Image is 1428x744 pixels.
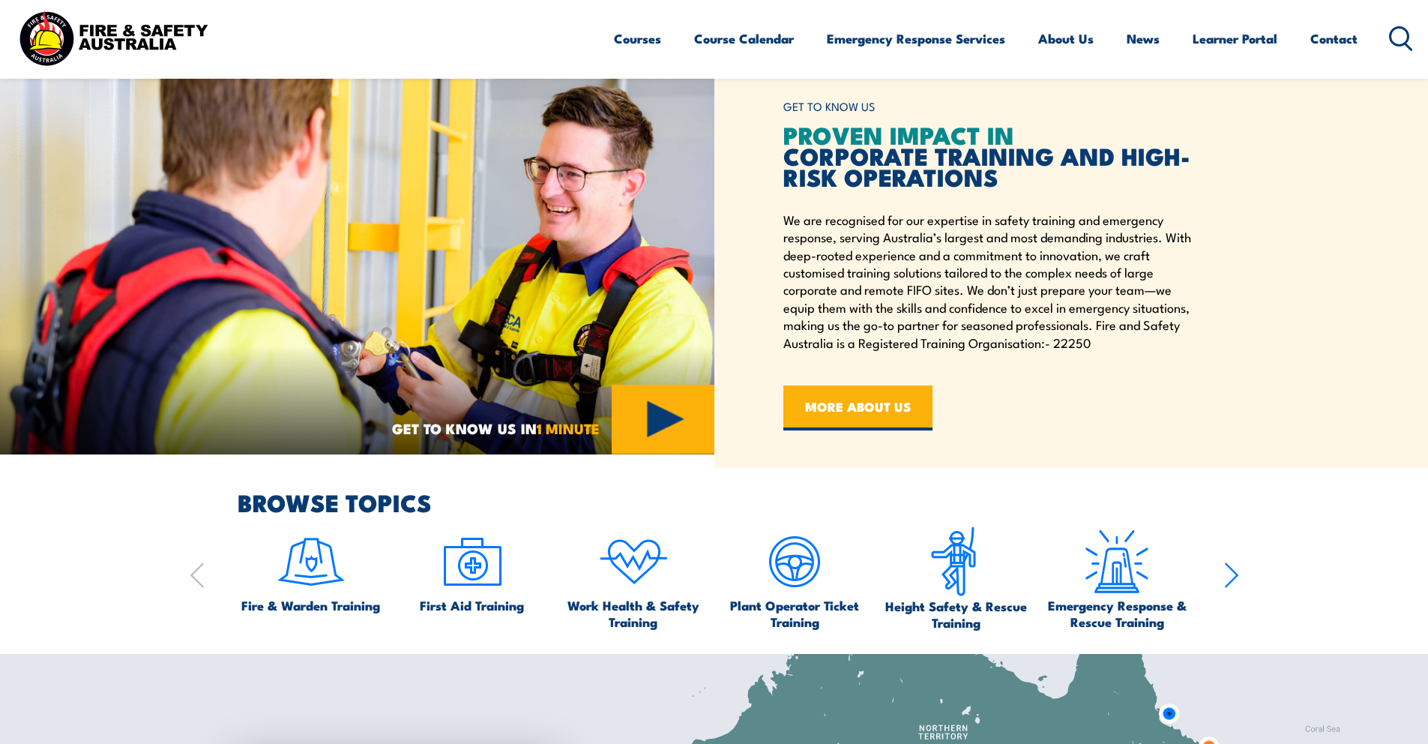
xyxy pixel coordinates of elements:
img: icon-1 [276,526,346,597]
a: About Us [1038,19,1094,58]
a: Emergency Response Services [827,19,1005,58]
a: Plant Operator Ticket Training [721,526,868,630]
img: icon-5 [759,526,830,597]
a: News [1127,19,1160,58]
a: Course Calendar [694,19,794,58]
img: Emergency Response Icon [1082,526,1152,597]
span: PROVEN IMPACT IN [783,115,1014,153]
a: Fire & Warden Training [241,526,380,613]
strong: 1 MINUTE [537,417,600,439]
span: Emergency Response & Rescue Training [1043,597,1190,630]
h2: BROWSE TOPICS [238,491,1239,512]
span: GET TO KNOW US IN [392,421,600,435]
span: Plant Operator Ticket Training [721,597,868,630]
a: Courses [614,19,661,58]
a: Emergency Response & Rescue Training [1043,526,1190,630]
img: icon-2 [437,526,507,597]
span: Work Health & Safety Training [560,597,707,630]
h6: GET TO KNOW US [783,93,1194,121]
a: Learner Portal [1193,19,1277,58]
img: icon-6 [921,526,991,598]
a: MORE ABOUT US [783,385,933,430]
span: Height Safety & Rescue Training [882,598,1029,631]
a: Height Safety & Rescue Training [882,526,1029,631]
span: First Aid Training [420,597,524,613]
a: Work Health & Safety Training [560,526,707,630]
img: icon-4 [598,526,669,597]
a: Contact [1310,19,1358,58]
h2: CORPORATE TRAINING AND HIGH-RISK OPERATIONS [783,124,1194,187]
span: Fire & Warden Training [241,597,380,613]
a: First Aid Training [420,526,524,613]
p: We are recognised for our expertise in safety training and emergency response, serving Australia’... [783,211,1194,351]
